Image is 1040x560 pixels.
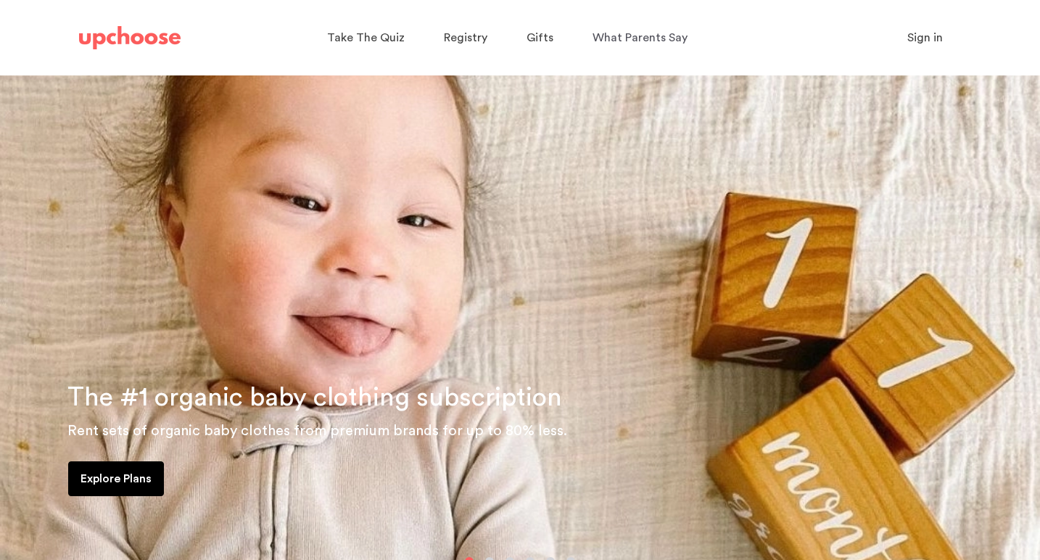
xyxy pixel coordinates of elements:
[444,24,492,52] a: Registry
[889,23,961,52] button: Sign in
[79,26,181,49] img: UpChoose
[67,384,562,411] span: The #1 organic baby clothing subscription
[67,419,1023,442] p: Rent sets of organic baby clothes from premium brands for up to 80% less.
[68,461,164,496] a: Explore Plans
[593,24,692,52] a: What Parents Say
[907,32,943,44] span: Sign in
[327,32,405,44] span: Take The Quiz
[81,470,152,487] p: Explore Plans
[527,24,558,52] a: Gifts
[79,23,181,53] a: UpChoose
[444,32,487,44] span: Registry
[593,32,688,44] span: What Parents Say
[327,24,409,52] a: Take The Quiz
[527,32,553,44] span: Gifts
